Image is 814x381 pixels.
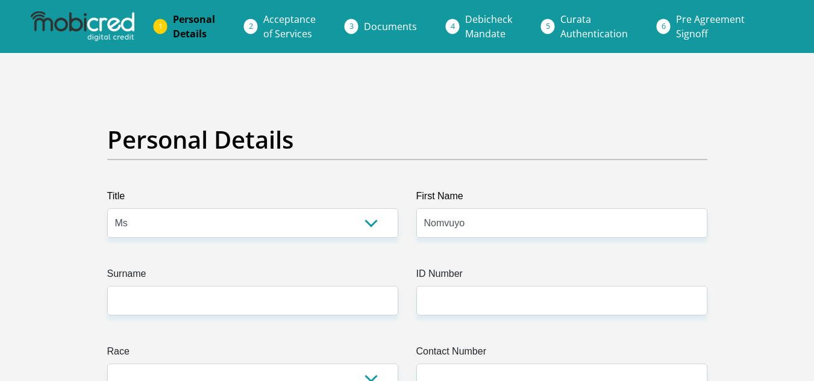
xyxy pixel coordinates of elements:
a: Pre AgreementSignoff [666,7,754,46]
span: Pre Agreement Signoff [676,13,745,40]
input: ID Number [416,286,707,315]
input: First Name [416,208,707,238]
span: Acceptance of Services [263,13,316,40]
label: Surname [107,267,398,286]
span: Curata Authentication [560,13,628,40]
h2: Personal Details [107,125,707,154]
span: Personal Details [173,13,215,40]
label: ID Number [416,267,707,286]
a: DebicheckMandate [456,7,522,46]
label: First Name [416,189,707,208]
img: mobicred logo [31,11,134,42]
label: Race [107,344,398,364]
span: Debicheck Mandate [465,13,512,40]
label: Contact Number [416,344,707,364]
a: Documents [354,14,427,39]
label: Title [107,189,398,208]
a: CurataAuthentication [551,7,637,46]
a: PersonalDetails [163,7,225,46]
input: Surname [107,286,398,315]
span: Documents [364,20,417,33]
a: Acceptanceof Services [254,7,325,46]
